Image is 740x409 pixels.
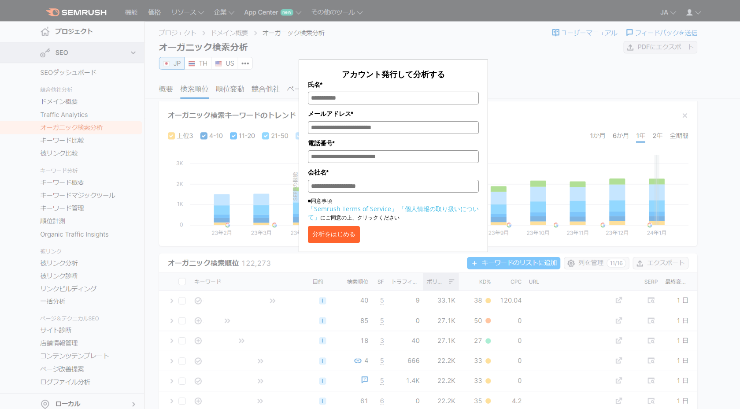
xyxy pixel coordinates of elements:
a: 「個人情報の取り扱いについて」 [308,204,479,221]
label: 電話番号* [308,138,479,148]
label: メールアドレス* [308,109,479,119]
p: ■同意事項 にご同意の上、クリックください [308,197,479,222]
a: 「Semrush Terms of Service」 [308,204,397,213]
span: アカウント発行して分析する [342,69,445,79]
button: 分析をはじめる [308,226,360,243]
